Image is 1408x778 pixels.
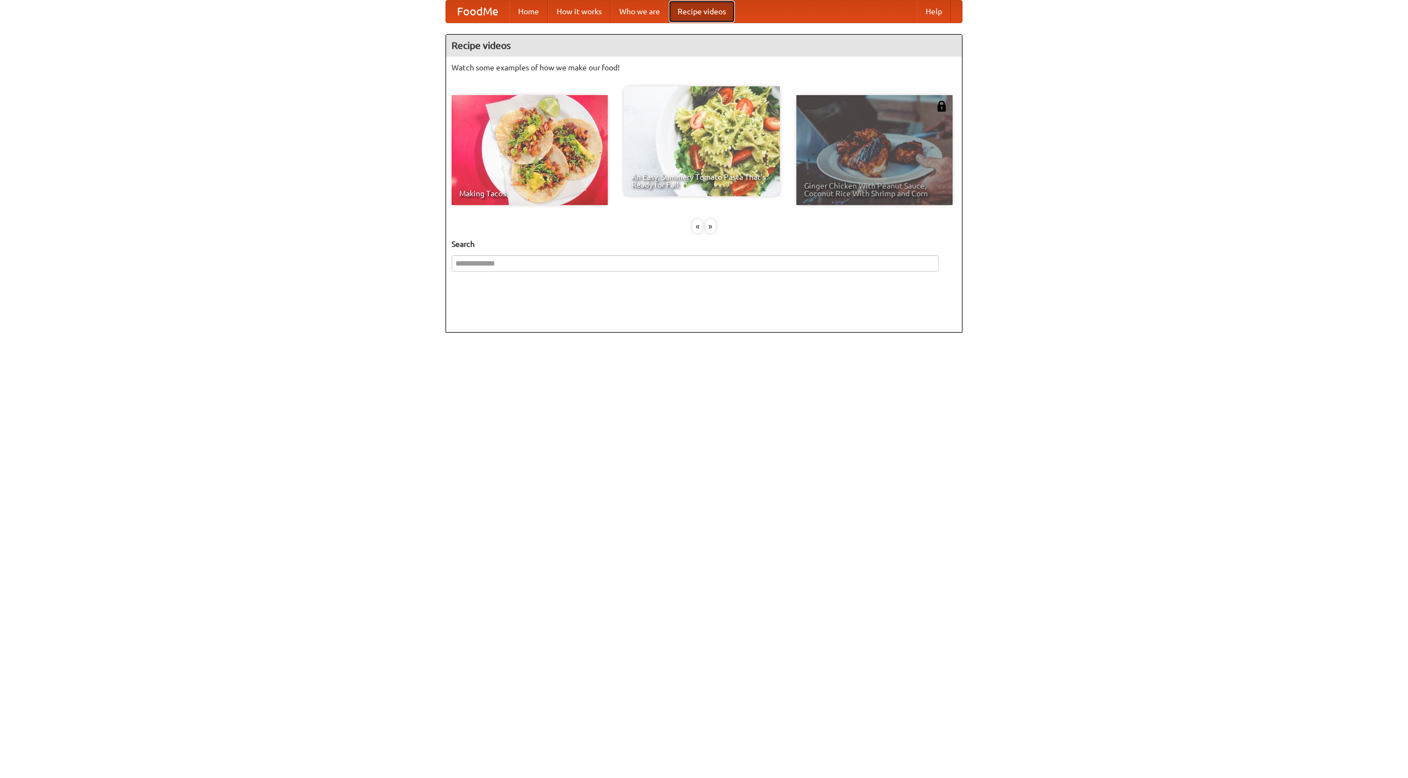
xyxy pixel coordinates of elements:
a: Home [509,1,548,23]
span: An Easy, Summery Tomato Pasta That's Ready for Fall [631,173,772,189]
a: FoodMe [446,1,509,23]
a: Help [917,1,951,23]
a: How it works [548,1,610,23]
div: « [692,219,702,233]
h4: Recipe videos [446,35,962,57]
a: An Easy, Summery Tomato Pasta That's Ready for Fall [624,86,780,196]
img: 483408.png [936,101,947,112]
p: Watch some examples of how we make our food! [452,62,956,73]
div: » [706,219,716,233]
a: Making Tacos [452,95,608,205]
a: Who we are [610,1,669,23]
a: Recipe videos [669,1,735,23]
span: Making Tacos [459,190,600,197]
h5: Search [452,239,956,250]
